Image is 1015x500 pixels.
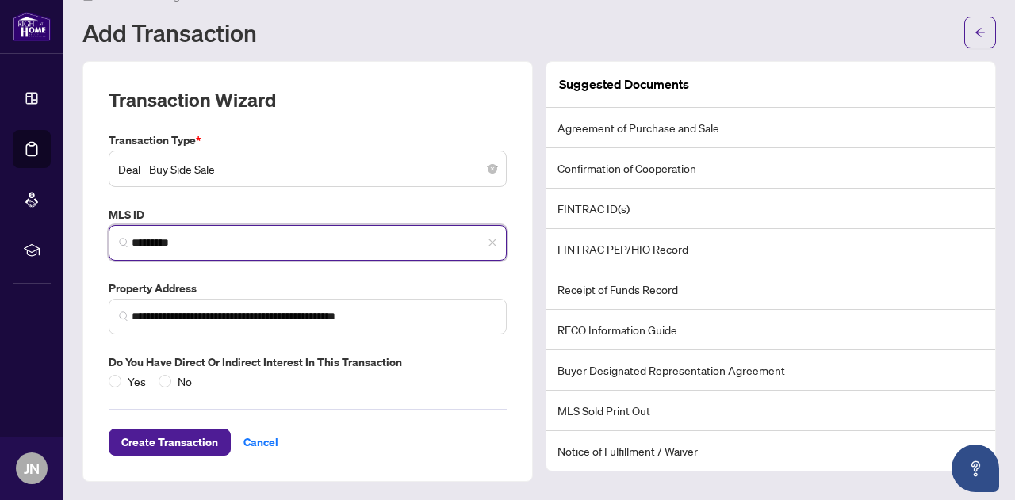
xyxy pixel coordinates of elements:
label: MLS ID [109,206,507,223]
label: Transaction Type [109,132,507,149]
h2: Transaction Wizard [109,87,276,113]
li: Buyer Designated Representation Agreement [546,350,995,391]
li: MLS Sold Print Out [546,391,995,431]
li: Receipt of Funds Record [546,269,995,310]
li: Agreement of Purchase and Sale [546,108,995,148]
button: Create Transaction [109,429,231,456]
span: Yes [121,372,152,390]
span: Cancel [243,429,278,455]
li: FINTRAC PEP/HIO Record [546,229,995,269]
span: close [488,238,497,247]
span: Create Transaction [121,429,218,455]
li: Notice of Fulfillment / Waiver [546,431,995,471]
label: Property Address [109,280,507,297]
span: Deal - Buy Side Sale [118,154,497,184]
h1: Add Transaction [82,20,257,45]
button: Open asap [952,445,999,492]
img: logo [13,12,51,41]
span: close-circle [488,164,497,174]
span: No [171,372,198,390]
span: JN [24,457,40,479]
li: RECO Information Guide [546,310,995,350]
img: search_icon [119,311,128,321]
li: FINTRAC ID(s) [546,189,995,229]
article: Suggested Documents [559,74,689,94]
button: Cancel [231,429,291,456]
img: search_icon [119,238,128,247]
label: Do you have direct or indirect interest in this transaction [109,353,507,371]
span: arrow-left [975,27,986,38]
li: Confirmation of Cooperation [546,148,995,189]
